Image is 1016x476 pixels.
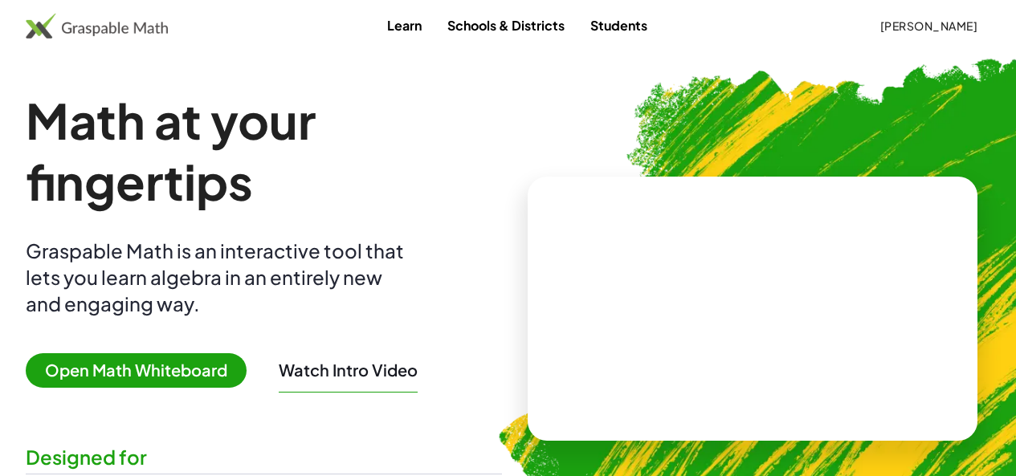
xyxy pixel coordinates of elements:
[26,238,411,317] div: Graspable Math is an interactive tool that lets you learn algebra in an entirely new and engaging...
[374,10,435,40] a: Learn
[435,10,577,40] a: Schools & Districts
[26,90,502,212] h1: Math at your fingertips
[26,363,259,380] a: Open Math Whiteboard
[279,360,418,380] button: Watch Intro Video
[867,11,990,40] button: [PERSON_NAME]
[879,18,977,33] span: [PERSON_NAME]
[26,353,247,388] span: Open Math Whiteboard
[632,248,873,368] video: What is this? This is dynamic math notation. Dynamic math notation plays a central role in how Gr...
[577,10,660,40] a: Students
[26,444,502,470] div: Designed for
